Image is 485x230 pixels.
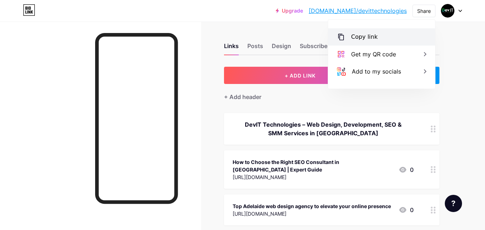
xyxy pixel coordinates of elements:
div: Copy link [351,33,378,41]
div: [URL][DOMAIN_NAME] [233,210,391,217]
div: DevIT Technologies – Web Design, Development, SEO & SMM Services in [GEOGRAPHIC_DATA] [233,120,414,137]
img: devittechnologies [441,4,454,18]
div: Links [224,42,239,55]
div: + Add header [224,93,261,101]
div: How to Choose the Right SEO Consultant in [GEOGRAPHIC_DATA] | Expert Guide [233,158,393,173]
button: + ADD LINK [224,67,377,84]
div: Get my QR code [351,50,396,58]
div: Design [272,42,291,55]
div: Top Adelaide web design agency to elevate your online presence [233,202,391,210]
div: Posts [247,42,263,55]
a: Upgrade [276,8,303,14]
div: 0 [398,165,414,174]
a: [DOMAIN_NAME]/devittechnologies [309,6,407,15]
div: Share [417,7,431,15]
div: 0 [398,206,414,214]
span: + ADD LINK [285,72,316,79]
div: [URL][DOMAIN_NAME] [233,173,393,181]
div: Subscribers [300,42,343,55]
div: Add to my socials [352,67,401,76]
